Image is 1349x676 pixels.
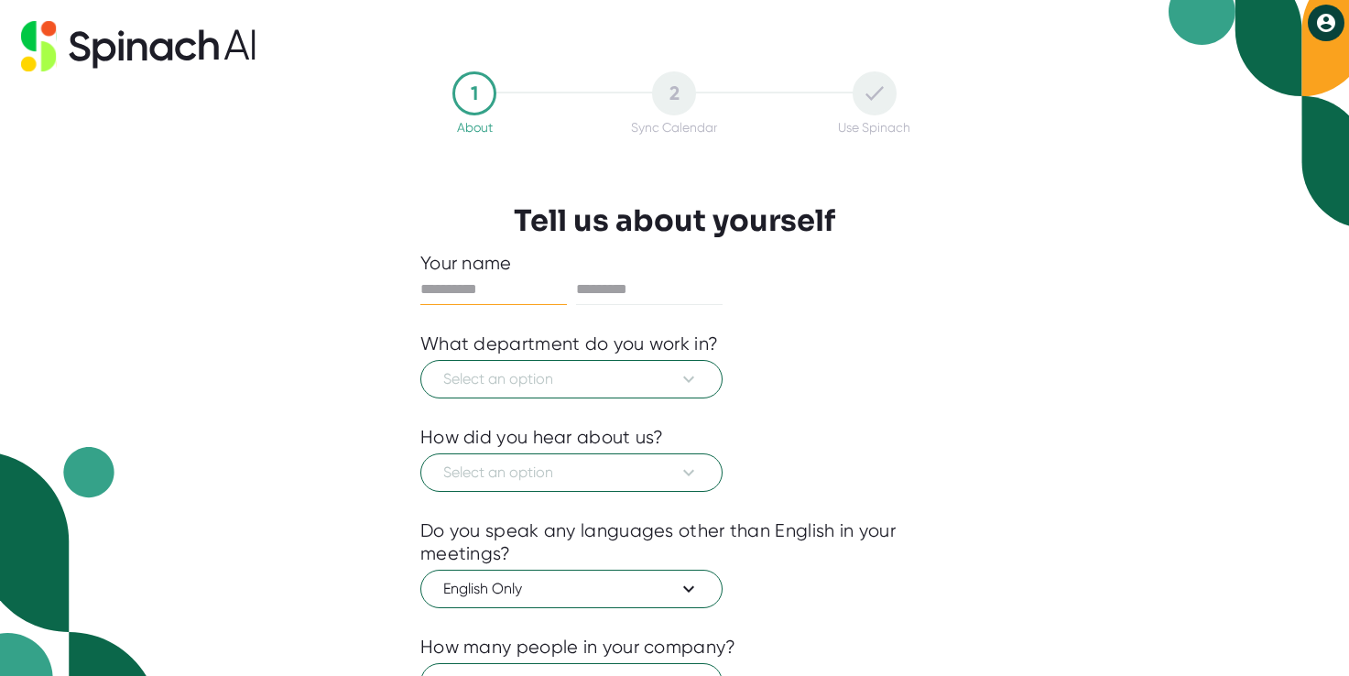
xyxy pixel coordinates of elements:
div: Use Spinach [838,120,910,135]
div: 2 [652,71,696,115]
button: Select an option [420,360,723,398]
button: English Only [420,570,723,608]
span: Select an option [443,462,700,484]
div: 1 [452,71,496,115]
div: Your name [420,252,929,275]
div: Do you speak any languages other than English in your meetings? [420,519,929,565]
button: Select an option [420,453,723,492]
div: What department do you work in? [420,333,718,355]
div: How did you hear about us? [420,426,664,449]
span: Select an option [443,368,700,390]
div: Sync Calendar [631,120,717,135]
div: How many people in your company? [420,636,736,659]
h3: Tell us about yourself [514,203,835,238]
span: English Only [443,578,700,600]
div: About [457,120,493,135]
